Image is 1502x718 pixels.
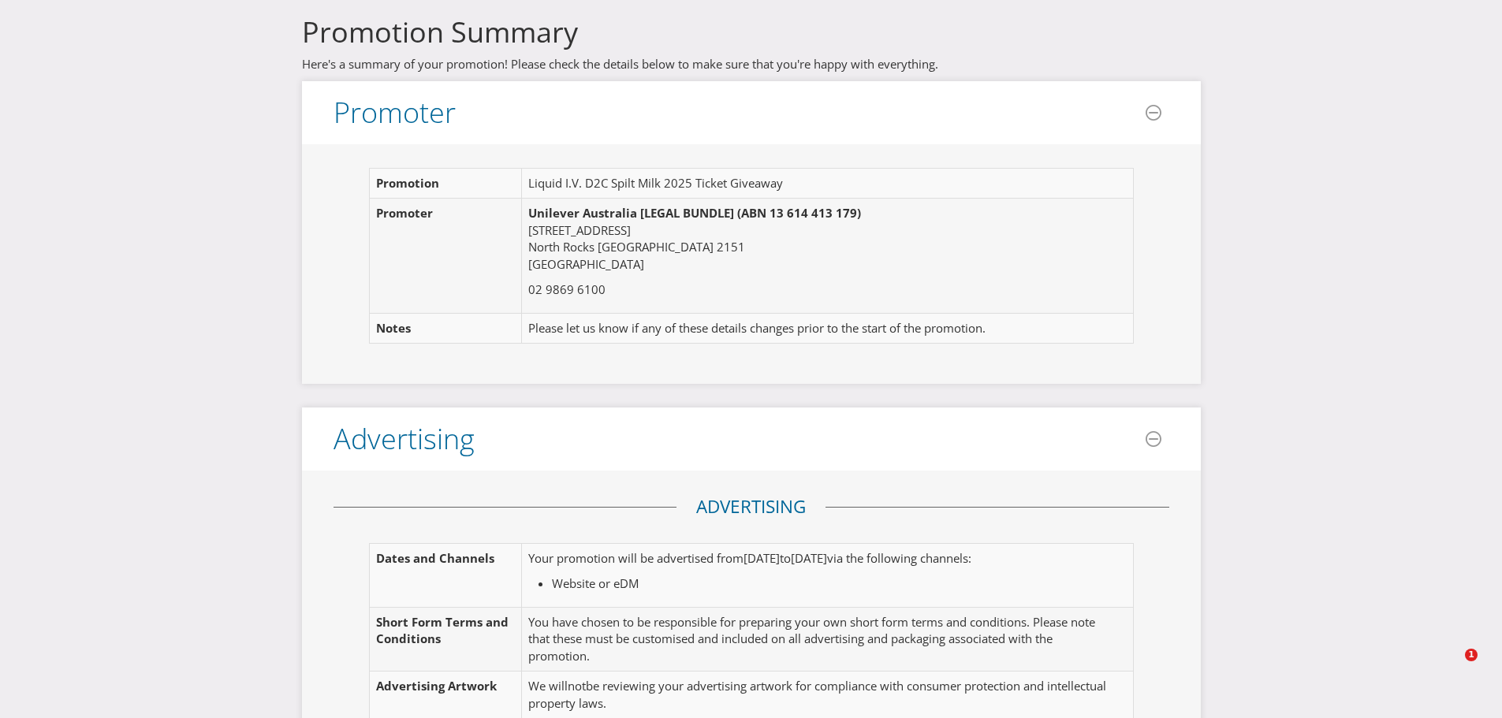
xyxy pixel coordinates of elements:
iframe: Intercom live chat [1433,649,1470,686]
td: Please let us know if any of these details changes prior to the start of the promotion. [522,313,1116,343]
span: Unilever Australia [LEGAL BUNDLE] [528,205,734,221]
span: We will [528,678,568,694]
p: 02 9869 6100 [528,281,1110,298]
legend: Advertising [676,494,826,519]
span: [GEOGRAPHIC_DATA] [598,239,714,255]
td: Short Form Terms and Conditions [369,607,522,671]
span: 1 [1465,649,1478,661]
span: 2151 [717,239,745,255]
span: You have chosen to be responsible for preparing your own short form terms and conditions. Please ... [528,614,1095,664]
span: Promoter [376,205,433,221]
span: Website or eDM [552,575,639,591]
span: via the following channels: [827,550,971,566]
span: not [568,678,586,694]
span: [DATE] [791,550,827,566]
td: Liquid I.V. D2C Spilt Milk 2025 Ticket Giveaway [522,169,1116,199]
td: Dates and Channels [369,544,522,608]
span: Your promotion will be advertised from [528,550,744,566]
span: be reviewing your advertising artwork for compliance with consumer protection and intellectual pr... [528,678,1106,710]
td: Notes [369,313,522,343]
td: Promotion [369,169,522,199]
h3: Advertising [334,423,475,455]
span: [STREET_ADDRESS] [528,222,631,238]
span: (ABN 13 614 413 179) [737,205,861,221]
p: Here's a summary of your promotion! Please check the details below to make sure that you're happy... [302,56,1201,73]
h3: Promotion Summary [302,17,1201,48]
span: North Rocks [528,239,594,255]
span: [GEOGRAPHIC_DATA] [528,256,644,272]
span: Promoter [334,93,456,132]
span: [DATE] [744,550,780,566]
span: to [780,550,791,566]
